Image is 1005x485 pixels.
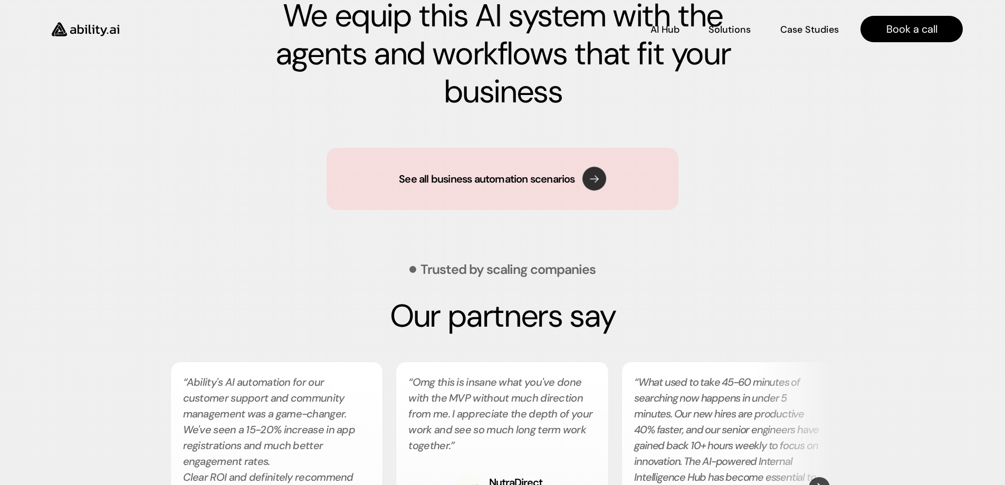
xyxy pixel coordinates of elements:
[408,374,596,453] h2: “Omg this is insane what you've done with the MVP without much direction from me. I appreciate th...
[780,20,839,39] a: Case Studies
[709,23,751,36] p: Solutions
[155,297,851,335] p: Our partners say
[709,20,751,39] a: Solutions
[399,172,575,186] p: See all business automation scenarios
[780,23,839,36] p: Case Studies
[420,263,596,276] p: Trusted by scaling companies
[650,20,679,39] a: AI Hub
[650,23,679,36] p: AI Hub
[860,16,963,42] a: Book a call
[634,375,638,389] span: “
[134,16,963,42] nav: Main navigation
[886,22,937,36] p: Book a call
[327,148,678,210] a: See all business automation scenarios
